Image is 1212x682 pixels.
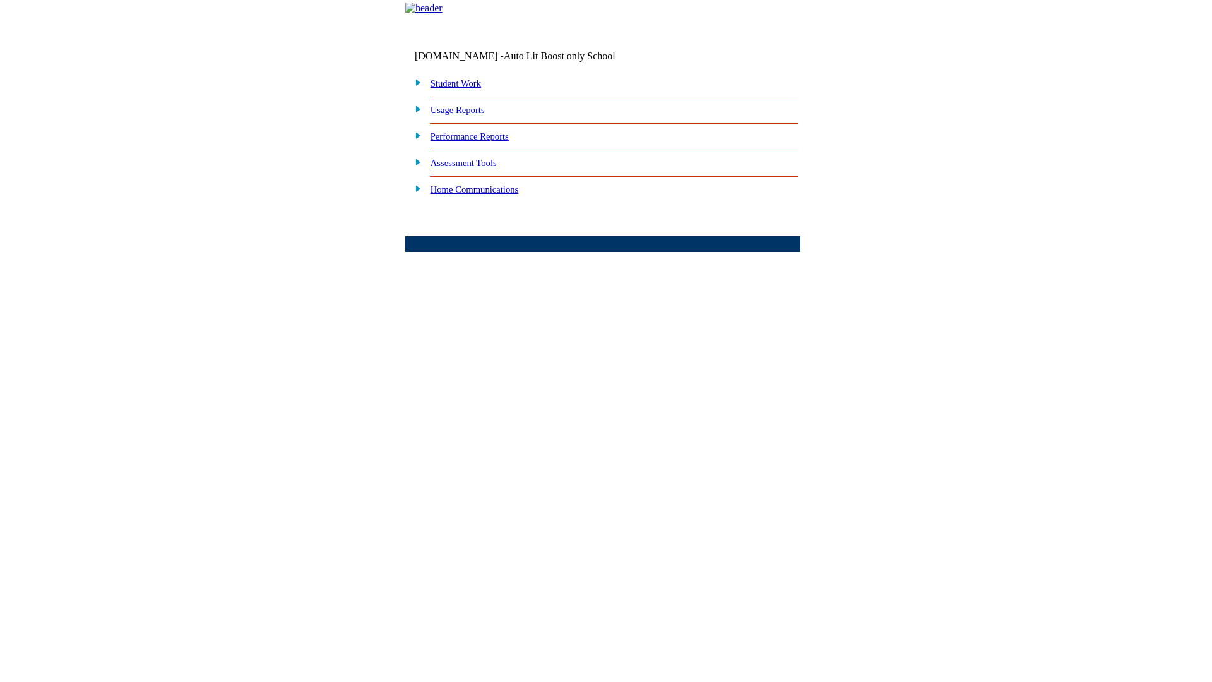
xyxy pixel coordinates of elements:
[408,129,422,141] img: plus.gif
[431,184,519,194] a: Home Communications
[431,131,509,141] a: Performance Reports
[431,78,481,88] a: Student Work
[504,51,615,61] nobr: Auto Lit Boost only School
[431,105,485,115] a: Usage Reports
[408,156,422,167] img: plus.gif
[405,3,443,14] img: header
[415,51,647,62] td: [DOMAIN_NAME] -
[408,103,422,114] img: plus.gif
[431,158,497,168] a: Assessment Tools
[408,76,422,88] img: plus.gif
[408,182,422,194] img: plus.gif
